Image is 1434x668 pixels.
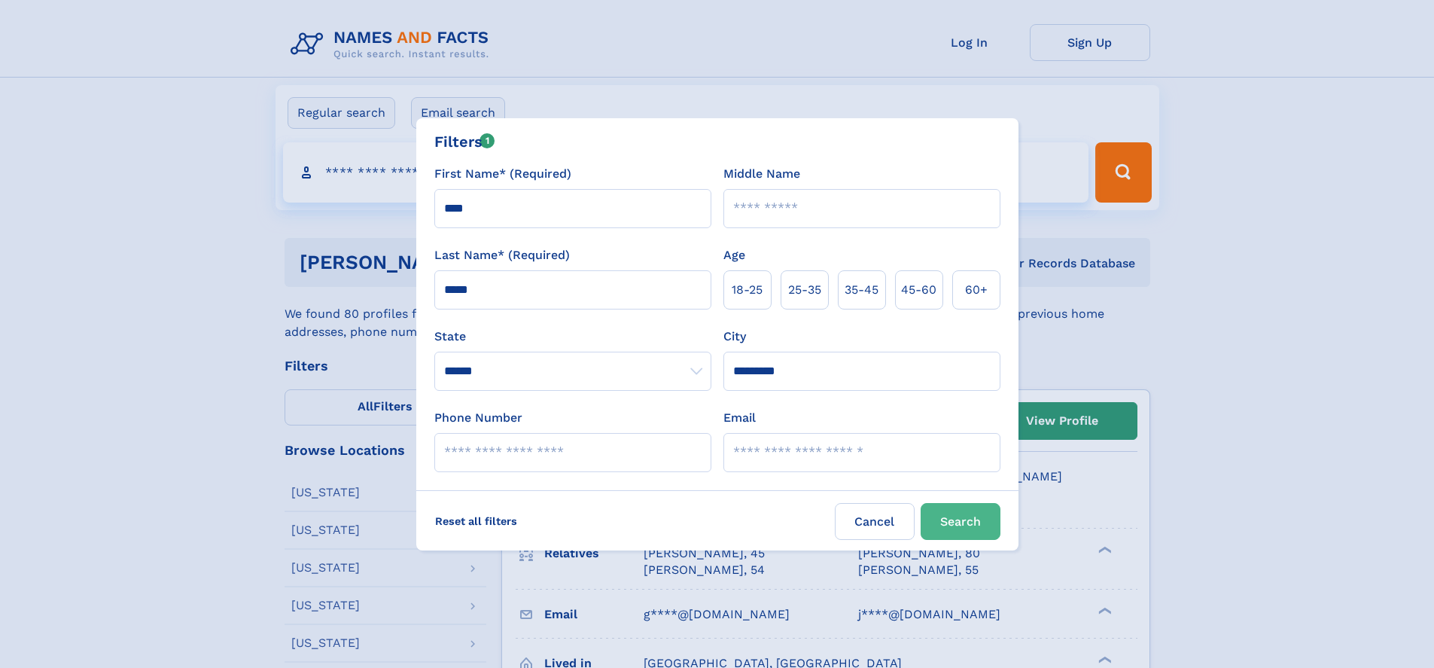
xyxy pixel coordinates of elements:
[965,281,988,299] span: 60+
[723,328,746,346] label: City
[723,165,800,183] label: Middle Name
[732,281,763,299] span: 18‑25
[425,503,527,539] label: Reset all filters
[434,165,571,183] label: First Name* (Required)
[845,281,878,299] span: 35‑45
[901,281,936,299] span: 45‑60
[434,246,570,264] label: Last Name* (Required)
[434,130,495,153] div: Filters
[723,409,756,427] label: Email
[723,246,745,264] label: Age
[434,328,711,346] label: State
[434,409,522,427] label: Phone Number
[921,503,1000,540] button: Search
[835,503,915,540] label: Cancel
[788,281,821,299] span: 25‑35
